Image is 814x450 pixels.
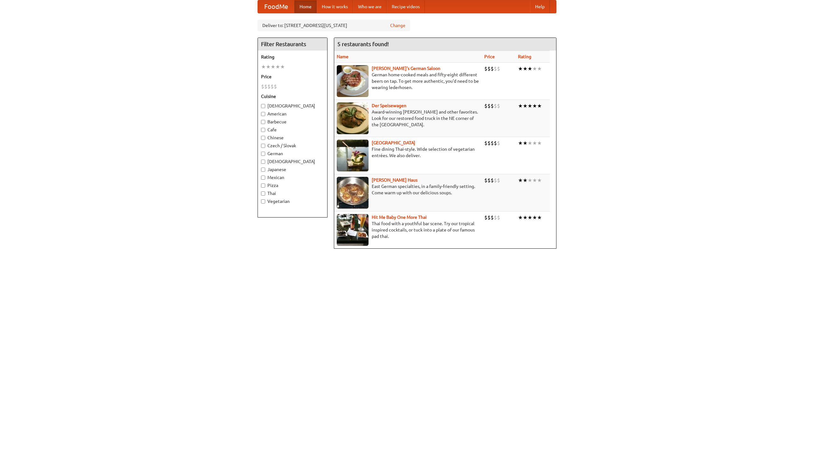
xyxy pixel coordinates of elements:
img: babythai.jpg [337,214,369,246]
div: Deliver to: [STREET_ADDRESS][US_STATE] [258,20,410,31]
input: Thai [261,191,265,196]
p: Thai food with a youthful bar scene. Try our tropical inspired cocktails, or tuck into a plate of... [337,220,479,239]
label: Thai [261,190,324,197]
li: ★ [532,65,537,72]
li: ★ [537,102,542,109]
input: Mexican [261,176,265,180]
li: ★ [523,140,528,147]
li: ★ [275,63,280,70]
label: American [261,111,324,117]
input: Barbecue [261,120,265,124]
input: Pizza [261,183,265,188]
h5: Price [261,73,324,80]
li: ★ [518,214,523,221]
li: $ [487,140,491,147]
li: ★ [523,65,528,72]
li: $ [261,83,264,90]
li: $ [491,102,494,109]
li: $ [487,214,491,221]
li: $ [264,83,267,90]
a: [PERSON_NAME] Haus [372,177,417,183]
li: $ [494,214,497,221]
label: Japanese [261,166,324,173]
li: ★ [261,63,266,70]
a: Who we are [353,0,387,13]
li: $ [487,102,491,109]
li: $ [487,65,491,72]
h5: Cuisine [261,93,324,100]
input: Czech / Slovak [261,144,265,148]
li: ★ [523,177,528,184]
li: ★ [518,65,523,72]
label: Mexican [261,174,324,181]
h5: Rating [261,54,324,60]
li: $ [494,177,497,184]
li: $ [484,177,487,184]
label: Barbecue [261,119,324,125]
a: Recipe videos [387,0,425,13]
li: ★ [523,214,528,221]
label: Chinese [261,135,324,141]
li: ★ [518,140,523,147]
a: How it works [317,0,353,13]
li: $ [267,83,271,90]
li: $ [484,214,487,221]
a: Der Speisewagen [372,103,406,108]
li: ★ [537,214,542,221]
li: $ [497,177,500,184]
label: Cafe [261,127,324,133]
li: ★ [532,214,537,221]
li: ★ [532,177,537,184]
li: ★ [528,177,532,184]
li: ★ [537,65,542,72]
p: Fine dining Thai-style. Wide selection of vegetarian entrées. We also deliver. [337,146,479,159]
label: [DEMOGRAPHIC_DATA] [261,158,324,165]
p: Award-winning [PERSON_NAME] and other favorites. Look for our restored food truck in the NE corne... [337,109,479,128]
li: ★ [528,65,532,72]
label: Czech / Slovak [261,142,324,149]
input: American [261,112,265,116]
li: $ [484,65,487,72]
h4: Filter Restaurants [258,38,327,51]
a: Rating [518,54,531,59]
li: ★ [532,140,537,147]
li: $ [497,102,500,109]
li: ★ [266,63,271,70]
input: [DEMOGRAPHIC_DATA] [261,104,265,108]
input: Chinese [261,136,265,140]
ng-pluralize: 5 restaurants found! [337,41,389,47]
li: $ [497,214,500,221]
li: $ [494,102,497,109]
li: $ [497,140,500,147]
li: ★ [537,140,542,147]
p: East German specialties, in a family-friendly setting. Come warm up with our delicious soups. [337,183,479,196]
li: $ [491,65,494,72]
li: $ [271,83,274,90]
li: $ [491,177,494,184]
li: ★ [518,102,523,109]
li: ★ [271,63,275,70]
a: [PERSON_NAME]'s German Saloon [372,66,440,71]
li: ★ [528,102,532,109]
a: Hit Me Baby One More Thai [372,215,427,220]
li: ★ [528,140,532,147]
a: Price [484,54,495,59]
input: [DEMOGRAPHIC_DATA] [261,160,265,164]
li: ★ [523,102,528,109]
img: satay.jpg [337,140,369,171]
li: $ [494,65,497,72]
label: German [261,150,324,157]
p: German home-cooked meals and fifty-eight different beers on tap. To get more authentic, you'd nee... [337,72,479,91]
input: Japanese [261,168,265,172]
input: Vegetarian [261,199,265,204]
img: esthers.jpg [337,65,369,97]
li: ★ [537,177,542,184]
a: FoodMe [258,0,294,13]
li: $ [491,140,494,147]
li: $ [487,177,491,184]
li: $ [484,140,487,147]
